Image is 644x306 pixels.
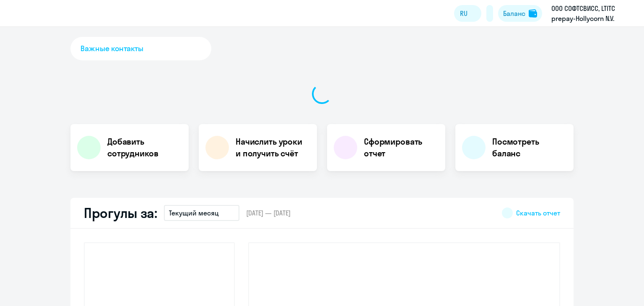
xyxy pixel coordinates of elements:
h4: Добавить сотрудников [107,136,182,159]
p: ООО СОФТСВИСС, LTITC prepay-Hollycorn N.V. [551,3,629,23]
button: Текущий месяц [164,205,239,221]
button: RU [454,5,481,22]
h4: Посмотреть баланс [492,136,567,159]
div: Баланс [503,8,525,18]
img: balance [529,9,537,18]
p: Текущий месяц [169,208,219,218]
span: [DATE] — [DATE] [246,208,291,218]
h4: Сформировать отчет [364,136,439,159]
span: RU [460,8,467,18]
button: Важные контакты [70,37,211,60]
span: Скачать отчет [516,208,560,218]
button: Балансbalance [498,5,542,22]
button: ООО СОФТСВИСС, LTITC prepay-Hollycorn N.V. [547,3,637,23]
h2: Прогулы за: [84,205,157,221]
span: Важные контакты [80,43,143,54]
h4: Начислить уроки и получить счёт [236,136,309,159]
